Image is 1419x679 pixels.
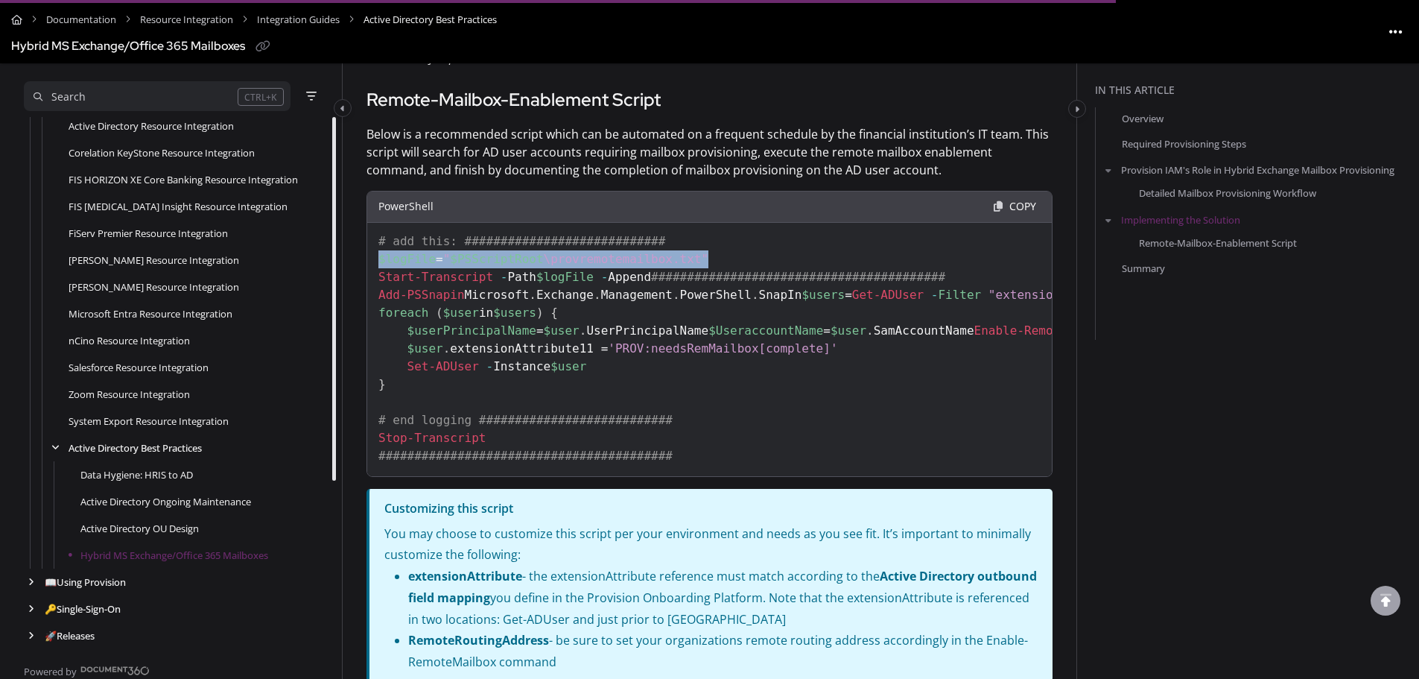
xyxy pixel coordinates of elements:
[24,661,150,679] a: Powered by Document360 - opens in a new tab
[1121,212,1240,227] a: Implementing the Solution
[80,494,251,509] a: Active Directory Ongoing Maintenance
[257,9,340,31] a: Integration Guides
[501,270,508,284] span: -
[48,441,63,455] div: arrow
[69,172,298,187] a: FIS HORIZON XE Core Banking Resource Integration
[69,306,232,321] a: Microsoft Entra Resource Integration
[651,270,945,284] span: #########################################
[974,323,1118,338] span: Enable-RemoteMailbox
[238,88,284,106] div: CTRL+K
[378,431,486,445] span: Stop-Transcript
[852,288,924,302] span: Get-ADUser
[378,199,434,213] span: PowerShell
[1384,19,1408,43] button: Article more options
[384,498,1038,519] p: Customizing this script
[407,359,479,373] span: Set-ADUser
[69,387,190,402] a: Zoom Resource Integration
[408,566,1038,630] p: - the extensionAttribute reference must match according to the you define in the Provision Onboar...
[673,288,680,302] span: .
[1139,235,1297,250] a: Remote-Mailbox-Enablement Script
[407,323,536,338] span: $userPrincipalName
[408,630,1038,673] p: - be sure to set your organizations remote routing address accordingly in the Enable-RemoteMailbo...
[544,323,580,338] span: $user
[378,377,386,391] span: }
[24,575,39,590] div: arrow
[1102,162,1115,178] button: arrow
[378,234,665,248] span: # add this: ############################
[80,548,268,563] a: Hybrid MS Exchange/Office 365 Mailboxes
[450,252,543,266] span: $PSScriptRoot
[378,288,465,302] span: Add-PSSnapin
[69,253,239,268] a: Jack Henry SilverLake Resource Integration
[1122,111,1164,126] a: Overview
[390,28,1033,66] em: IMPORTANT: Choose a frequent enough schedule for this task to help ensure remote mailbox enableme...
[1068,100,1086,118] button: Category toggle
[938,288,981,302] span: Filter
[550,359,586,373] span: $user
[45,575,57,589] span: 📖
[378,413,673,427] span: # end logging ###########################
[45,575,126,590] a: Using Provision
[831,323,866,338] span: $user
[80,666,150,675] img: Document360
[594,288,601,302] span: .
[46,9,116,31] a: Documentation
[69,199,288,214] a: FIS IBS Insight Resource Integration
[366,125,1053,179] p: Below is a recommended script which can be automated on a frequent schedule by the financial inst...
[988,288,1405,302] span: "extensionAttribute11 -eq 'PROV:needsRemMailbox[waiting]'"
[69,119,234,133] a: Active Directory Resource Integration
[378,252,436,266] span: $logFile
[24,629,39,643] div: arrow
[140,9,233,31] a: Resource Integration
[378,306,428,320] span: foreach
[931,288,939,302] span: -
[407,341,443,356] span: $user
[45,602,57,616] span: 🔑
[486,359,494,373] span: -
[69,360,209,375] a: Salesforce Resource Integration
[24,664,77,679] span: Powered by
[11,9,22,31] a: Home
[51,89,86,105] div: Search
[529,288,536,302] span: .
[45,628,95,643] a: Releases
[69,333,190,348] a: nCino Resource Integration
[1122,136,1246,151] a: Required Provisioning Steps
[24,602,39,616] div: arrow
[251,35,275,59] button: Copy link of
[80,467,193,482] a: Data Hygiene: HRIS to AD
[601,270,609,284] span: -
[69,226,228,241] a: FiServ Premier Resource Integration
[752,288,759,302] span: .
[550,306,558,320] span: {
[708,323,823,338] span: $UseraccountName
[69,440,202,455] a: Active Directory Best Practices
[443,306,479,320] span: $user
[1009,199,1036,213] span: Copy
[24,81,291,111] button: Search
[1095,82,1413,98] div: In this article
[334,99,352,117] button: Category toggle
[408,568,1037,606] strong: Active Directory outbound field mapping
[11,36,245,57] div: Hybrid MS Exchange/Office 365 Mailboxes
[364,9,497,31] span: Active Directory Best Practices
[866,323,874,338] span: .
[408,568,522,584] strong: extensionAttribute
[536,306,544,320] span: )
[1005,195,1041,218] button: Copy
[80,521,199,536] a: Active Directory OU Design
[436,306,443,320] span: (
[302,87,320,105] button: Filter
[45,601,121,616] a: Single-Sign-On
[408,632,549,648] strong: RemoteRoutingAddress
[536,270,594,284] span: $logFile
[493,306,536,320] span: $users
[45,629,57,642] span: 🚀
[1122,261,1165,276] a: Summary
[608,341,837,356] span: 'PROV:needsRemMailbox[complete]'
[1121,162,1394,177] a: Provision IAM's Role in Hybrid Exchange Mailbox Provisioning
[378,270,493,284] span: Start-Transcript
[366,86,1053,113] h3: Remote-Mailbox-Enablement Script
[69,280,239,294] a: Jack Henry Symitar Resource Integration
[1139,186,1316,200] a: Detailed Mailbox Provisioning Workflow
